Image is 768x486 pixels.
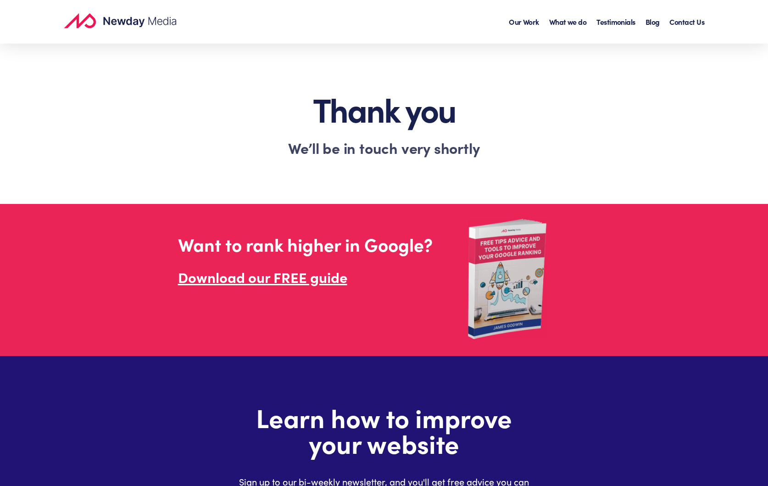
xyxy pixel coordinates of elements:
[669,15,704,44] a: Contact Us
[646,15,660,44] a: Blog
[64,13,185,28] img: new logo
[596,15,635,44] a: Testimonials
[249,139,520,157] p: We’ll be in touch very shortly
[509,15,539,44] a: Our Work
[246,90,522,131] h1: Thank you
[468,328,546,341] a: Free ebook
[64,13,185,28] a: Newday Media
[178,263,362,291] a: Download our FREE guide
[178,230,445,263] h2: Want to rank higher in Google?
[468,219,546,339] img: 3d-book
[235,404,534,460] h2: Learn how to improve your website
[549,15,587,44] a: What we do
